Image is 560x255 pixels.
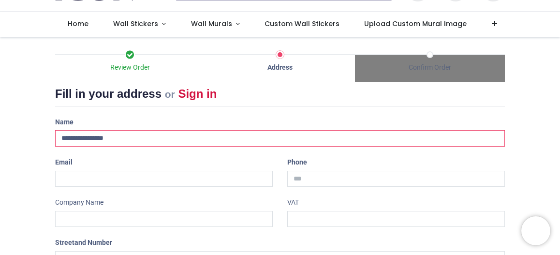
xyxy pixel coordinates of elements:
label: Name [55,114,74,131]
span: Wall Murals [191,19,232,29]
span: Upload Custom Mural Image [364,19,467,29]
a: Sign in [178,87,217,100]
span: Wall Stickers [113,19,158,29]
a: Wall Stickers [101,12,178,37]
small: or [165,89,175,100]
span: Home [68,19,88,29]
div: Review Order [55,63,205,73]
div: Address [205,63,355,73]
label: VAT [287,195,299,211]
span: and Number [74,239,112,246]
a: Wall Murals [178,12,252,37]
span: Custom Wall Stickers [265,19,339,29]
span: Fill in your address [55,87,162,100]
iframe: Brevo live chat [521,216,550,245]
label: Street [55,235,112,251]
div: Confirm Order [355,63,505,73]
label: Email [55,154,73,171]
label: Phone [287,154,307,171]
label: Company Name [55,195,103,211]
